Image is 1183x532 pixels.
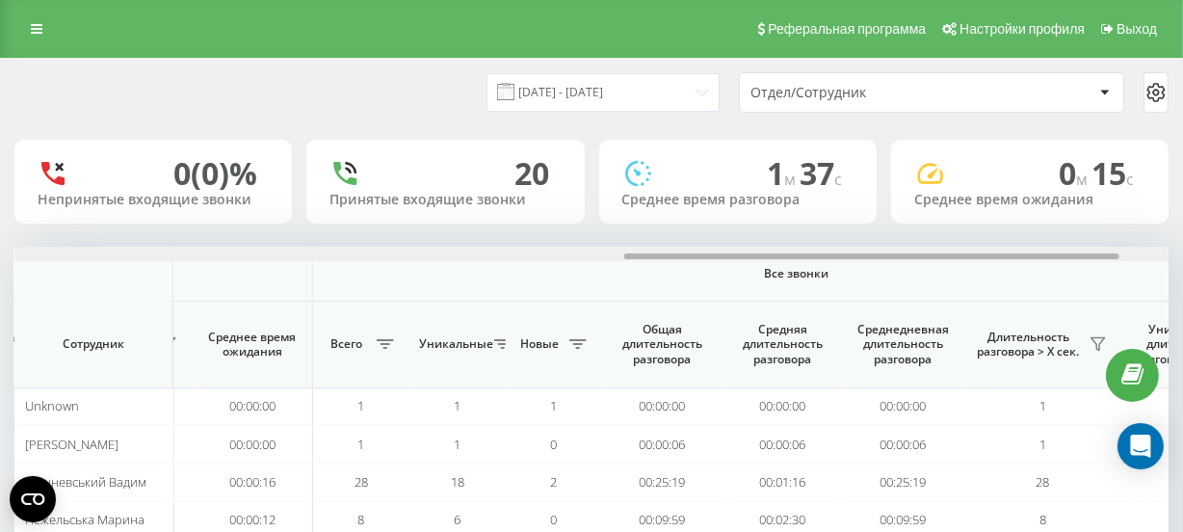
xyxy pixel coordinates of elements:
[1117,21,1157,37] span: Выход
[419,336,488,352] span: Уникальные
[551,511,558,528] span: 0
[455,397,461,414] span: 1
[1076,169,1091,190] span: м
[25,397,79,414] span: Unknown
[355,473,368,491] span: 28
[617,322,708,367] span: Общая длительность разговора
[1039,511,1046,528] span: 8
[1037,473,1050,491] span: 28
[914,192,1145,208] div: Среднее время ожидания
[551,473,558,491] span: 2
[193,387,313,425] td: 00:00:00
[723,425,843,463] td: 00:00:06
[723,464,843,501] td: 00:01:16
[843,464,963,501] td: 00:25:19
[358,436,365,453] span: 1
[193,425,313,463] td: 00:00:00
[38,192,269,208] div: Непринятые входящие звонки
[10,476,56,522] button: Open CMP widget
[515,155,550,192] div: 20
[767,152,800,194] span: 1
[784,169,800,190] span: м
[515,336,564,352] span: Новые
[723,387,843,425] td: 00:00:00
[843,387,963,425] td: 00:00:00
[834,169,842,190] span: c
[551,436,558,453] span: 0
[207,330,298,359] span: Среднее время ожидания
[329,192,561,208] div: Принятые входящие звонки
[750,85,981,101] div: Отдел/Сотрудник
[25,473,146,491] span: Вишневський Вадим
[768,21,926,37] span: Реферальная программа
[857,322,949,367] span: Среднедневная длительность разговора
[973,330,1084,359] span: Длительность разговора > Х сек.
[358,511,365,528] span: 8
[843,425,963,463] td: 00:00:06
[193,464,313,501] td: 00:00:16
[1091,152,1134,194] span: 15
[31,336,156,352] span: Сотрудник
[602,464,723,501] td: 00:25:19
[323,336,371,352] span: Всего
[800,152,842,194] span: 37
[1059,152,1091,194] span: 0
[551,397,558,414] span: 1
[1039,436,1046,453] span: 1
[737,322,828,367] span: Средняя длительность разговора
[602,387,723,425] td: 00:00:00
[451,473,464,491] span: 18
[602,425,723,463] td: 00:00:06
[960,21,1085,37] span: Настройки профиля
[455,436,461,453] span: 1
[25,436,118,453] span: [PERSON_NAME]
[1126,169,1134,190] span: c
[358,397,365,414] span: 1
[173,155,257,192] div: 0 (0)%
[455,511,461,528] span: 6
[25,511,145,528] span: Нежельська Марина
[1039,397,1046,414] span: 1
[622,192,854,208] div: Среднее время разговора
[1117,423,1164,469] div: Open Intercom Messenger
